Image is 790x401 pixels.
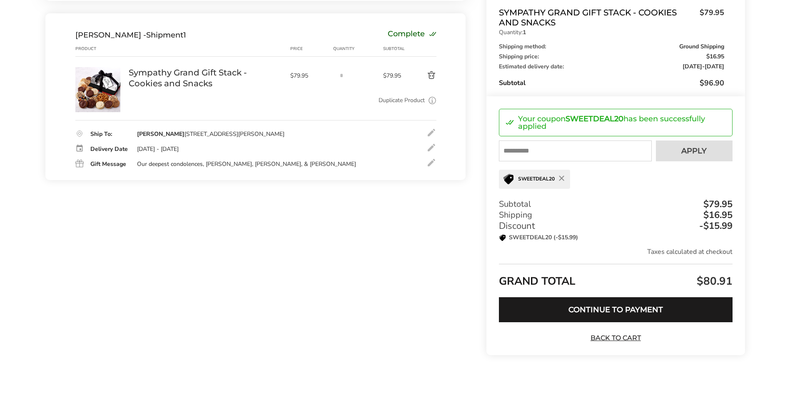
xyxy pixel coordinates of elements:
span: Apply [681,147,707,155]
div: SWEETDEAL20 [499,170,570,189]
button: Apply [656,140,733,161]
span: 1 [183,30,186,40]
p: SWEETDEAL20 (-$15.99) [499,233,578,242]
div: -$15.99 [697,221,733,231]
div: $79.95 [701,200,733,209]
div: Gift Message [90,161,129,167]
div: Taxes calculated at checkout [499,247,732,256]
div: Shipping [499,210,732,221]
div: Quantity [333,45,383,52]
strong: [PERSON_NAME] [137,130,184,138]
strong: 1 [523,28,526,36]
span: $79.95 [695,8,724,25]
span: $96.90 [700,78,724,88]
div: [STREET_ADDRESS][PERSON_NAME] [137,130,284,138]
div: Our deepest condolences, [PERSON_NAME], [PERSON_NAME], & [PERSON_NAME] [137,160,356,168]
button: Continue to Payment [499,297,732,322]
div: Discount [499,221,732,231]
a: Sympathy Grand Gift Stack - Cookies and Snacks [129,67,282,89]
input: Quantity input [333,67,350,84]
div: Subtotal [499,78,724,88]
span: Sympathy Grand Gift Stack - Cookies and Snacks [499,8,695,28]
div: Delivery Date [90,146,129,152]
strong: SWEETDEAL20 [566,114,623,123]
div: Product [75,45,129,52]
a: Sympathy Grand Gift Stack - Cookies and Snacks$79.95 [499,8,724,28]
span: [PERSON_NAME] - [75,30,146,40]
div: $16.95 [701,211,733,220]
a: Sympathy Grand Gift Stack - Cookies and Snacks [75,67,120,75]
button: Delete product [407,70,436,80]
div: Shipment [75,30,186,40]
span: $80.91 [695,274,733,288]
div: Estimated delivery date: [499,64,724,70]
div: Subtotal [383,45,407,52]
span: $16.95 [706,54,724,60]
span: - [683,64,724,70]
div: Price [290,45,334,52]
div: Subtotal [499,199,732,210]
span: $79.95 [290,72,329,80]
div: Shipping method: [499,44,724,50]
span: Ground Shipping [679,44,724,50]
span: $79.95 [383,72,407,80]
div: Complete [388,30,436,40]
div: GRAND TOTAL [499,264,732,291]
span: [DATE] [705,63,724,70]
img: Sympathy Grand Gift Stack - Cookies and Snacks [75,67,120,112]
span: [DATE] [683,63,702,70]
a: Duplicate Product [379,96,425,105]
p: Your coupon has been successfully applied [518,115,713,130]
div: Ship To: [90,131,129,137]
div: Shipping price: [499,54,724,60]
div: [DATE] - [DATE] [137,145,179,153]
a: Back to Cart [586,333,645,343]
p: Quantity: [499,30,724,35]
